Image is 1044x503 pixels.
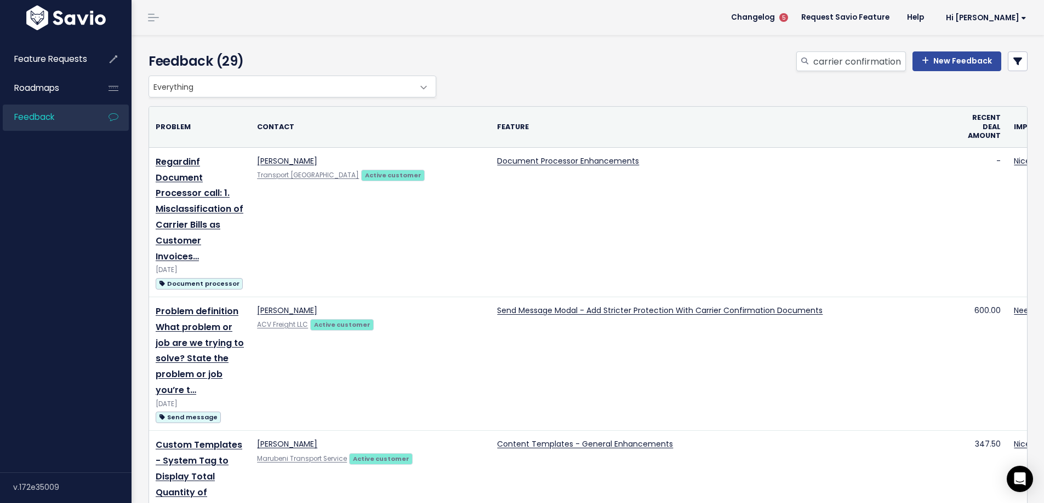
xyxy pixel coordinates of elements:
[497,305,823,316] a: Send Message Modal - Add Stricter Protection With Carrier Confirmation Documents
[14,82,59,94] span: Roadmaps
[349,453,413,464] a: Active customer
[156,155,243,263] a: Regardinf Document Processor call: 1. Misclassification of Carrier Bills as Customer Invoices…
[257,155,317,166] a: [PERSON_NAME]
[156,264,244,276] div: [DATE]
[812,51,906,71] input: Search feedback...
[257,320,308,329] a: ACV Freight LLC
[149,51,431,71] h4: Feedback (29)
[959,147,1007,297] td: -
[959,297,1007,431] td: 600.00
[257,305,317,316] a: [PERSON_NAME]
[361,169,425,180] a: Active customer
[149,76,414,97] span: Everything
[310,319,374,329] a: Active customer
[257,438,317,449] a: [PERSON_NAME]
[497,155,639,166] a: Document Processor Enhancements
[14,53,87,65] span: Feature Requests
[149,107,250,147] th: Problem
[149,76,436,97] span: Everything
[314,320,370,329] strong: Active customer
[365,171,421,180] strong: Active customer
[3,105,91,130] a: Feedback
[156,278,243,290] span: Document processor
[250,107,490,147] th: Contact
[490,107,959,147] th: Feature
[156,412,221,423] span: Send message
[933,9,1035,26] a: Hi [PERSON_NAME]
[14,111,54,123] span: Feedback
[792,9,898,26] a: Request Savio Feature
[912,51,1001,71] a: New Feedback
[497,438,673,449] a: Content Templates - General Enhancements
[257,454,347,463] a: Marubeni Transport Service
[898,9,933,26] a: Help
[156,410,221,424] a: Send message
[156,276,243,290] a: Document processor
[1007,466,1033,492] div: Open Intercom Messenger
[156,398,244,410] div: [DATE]
[353,454,409,463] strong: Active customer
[731,14,775,21] span: Changelog
[13,473,132,501] div: v.172e35009
[156,305,244,396] a: Problem definition What problem or job are we trying to solve? State the problem or job you’re t…
[779,13,788,22] span: 5
[959,107,1007,147] th: Recent deal amount
[946,14,1026,22] span: Hi [PERSON_NAME]
[3,47,91,72] a: Feature Requests
[24,5,109,30] img: logo-white.9d6f32f41409.svg
[3,76,91,101] a: Roadmaps
[257,171,359,180] a: Transport [GEOGRAPHIC_DATA]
